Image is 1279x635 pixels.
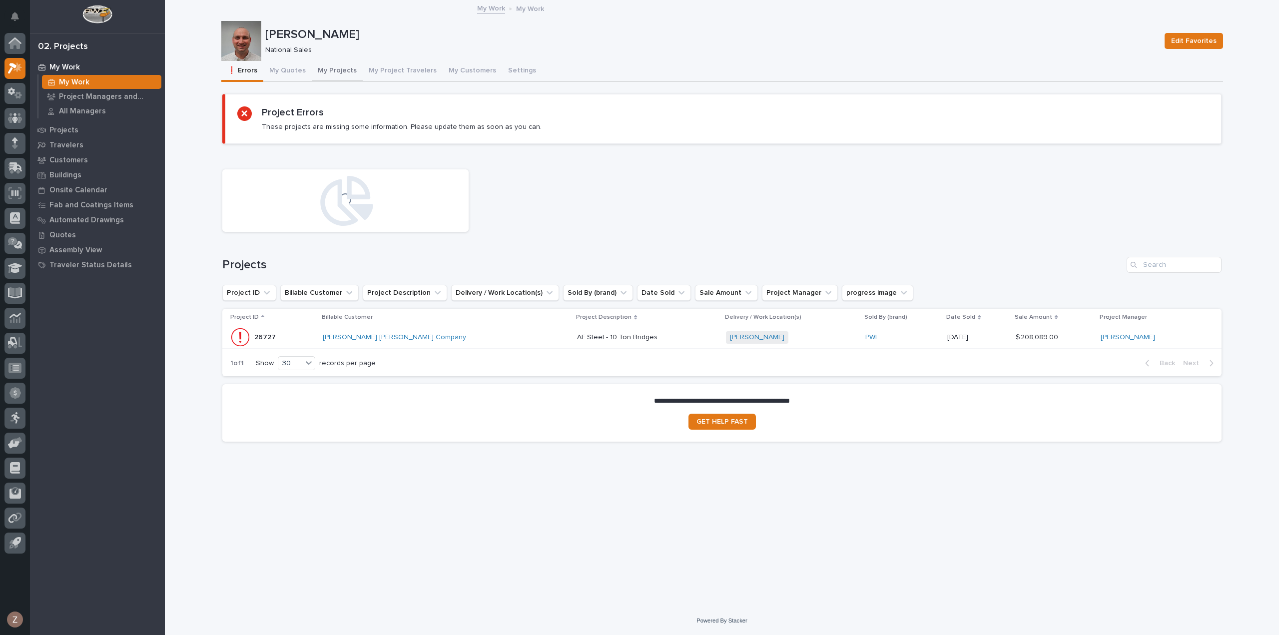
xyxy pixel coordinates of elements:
button: Next [1179,359,1222,368]
button: My Quotes [263,61,312,82]
a: My Work [30,59,165,74]
p: Delivery / Work Location(s) [725,312,801,323]
h1: Projects [222,258,1123,272]
button: Delivery / Work Location(s) [451,285,559,301]
a: Projects [30,122,165,137]
button: progress image [842,285,913,301]
a: My Work [477,2,505,13]
button: Settings [502,61,542,82]
a: [PERSON_NAME] [730,333,784,342]
p: Project Description [576,312,632,323]
button: Project Manager [762,285,838,301]
a: All Managers [38,104,165,118]
p: records per page [319,359,376,368]
p: National Sales [265,46,1153,54]
button: Sold By (brand) [563,285,633,301]
input: Search [1127,257,1222,273]
a: Assembly View [30,242,165,257]
p: Project ID [230,312,259,323]
p: Billable Customer [322,312,373,323]
p: Traveler Status Details [49,261,132,270]
p: Buildings [49,171,81,180]
p: Sale Amount [1015,312,1052,323]
a: Automated Drawings [30,212,165,227]
button: Edit Favorites [1165,33,1223,49]
a: Buildings [30,167,165,182]
a: My Work [38,75,165,89]
tr: 2672726727 [PERSON_NAME] [PERSON_NAME] Company AF Steel - 10 Ton BridgesAF Steel - 10 Ton Bridges... [222,326,1222,349]
p: Project Manager [1100,312,1147,323]
span: Edit Favorites [1171,35,1217,47]
button: Sale Amount [695,285,758,301]
a: Customers [30,152,165,167]
p: Projects [49,126,78,135]
p: Project Managers and Engineers [59,92,157,101]
p: All Managers [59,107,106,116]
img: Workspace Logo [82,5,112,23]
p: Date Sold [946,312,975,323]
p: Assembly View [49,246,102,255]
button: My Project Travelers [363,61,443,82]
button: Back [1137,359,1179,368]
p: My Work [59,78,89,87]
button: Notifications [4,6,25,27]
p: Onsite Calendar [49,186,107,195]
p: Customers [49,156,88,165]
a: Project Managers and Engineers [38,89,165,103]
p: [DATE] [947,333,1008,342]
p: Automated Drawings [49,216,124,225]
p: $ 208,089.00 [1016,331,1060,342]
button: Billable Customer [280,285,359,301]
span: GET HELP FAST [696,418,748,425]
div: 30 [278,358,302,369]
p: Travelers [49,141,83,150]
a: [PERSON_NAME] [PERSON_NAME] Company [323,333,466,342]
a: Travelers [30,137,165,152]
a: Powered By Stacker [696,618,747,624]
p: Show [256,359,274,368]
button: My Customers [443,61,502,82]
p: Sold By (brand) [864,312,907,323]
a: Quotes [30,227,165,242]
p: 1 of 1 [222,351,252,376]
span: Back [1154,359,1175,368]
a: Traveler Status Details [30,257,165,272]
p: My Work [49,63,80,72]
p: Fab and Coatings Items [49,201,133,210]
button: Date Sold [637,285,691,301]
button: Project ID [222,285,276,301]
span: Next [1183,359,1205,368]
p: AF Steel - 10 Ton Bridges [577,331,659,342]
p: These projects are missing some information. Please update them as soon as you can. [262,122,542,131]
h2: Project Errors [262,106,324,118]
a: Onsite Calendar [30,182,165,197]
p: My Work [516,2,544,13]
a: [PERSON_NAME] [1101,333,1155,342]
button: users-avatar [4,609,25,630]
button: My Projects [312,61,363,82]
p: [PERSON_NAME] [265,27,1157,42]
a: Fab and Coatings Items [30,197,165,212]
button: Project Description [363,285,447,301]
a: PWI [865,333,877,342]
div: Notifications [12,12,25,28]
div: 02. Projects [38,41,88,52]
a: GET HELP FAST [688,414,756,430]
p: 26727 [254,331,278,342]
button: ❗ Errors [221,61,263,82]
p: Quotes [49,231,76,240]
